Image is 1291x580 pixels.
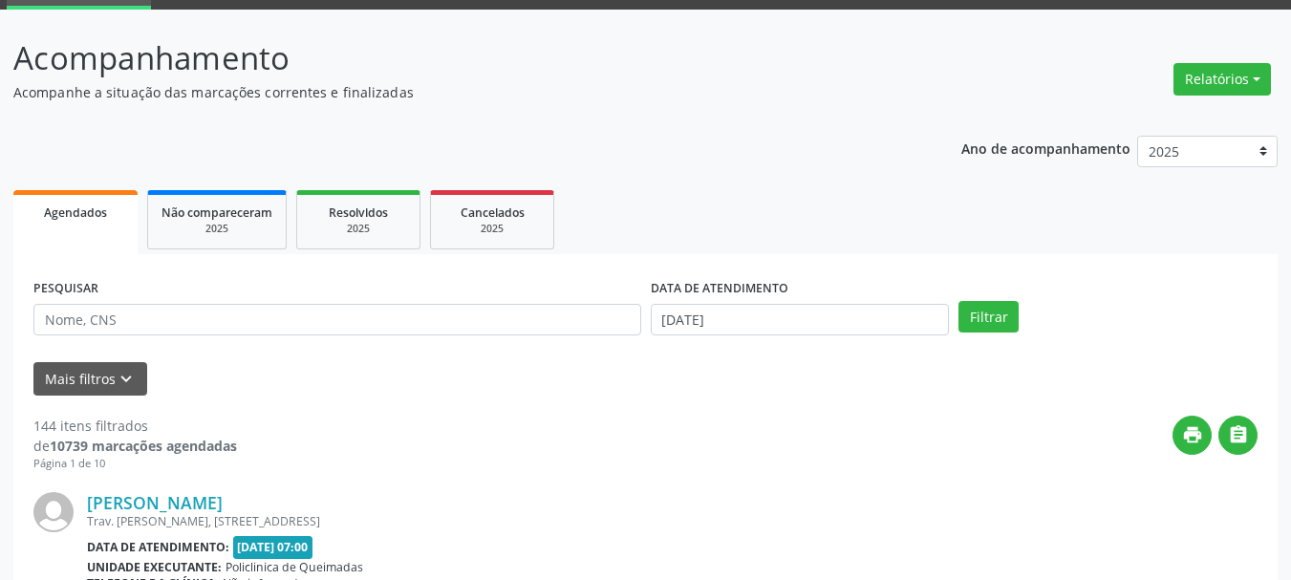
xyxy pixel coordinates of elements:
button:  [1218,416,1258,455]
strong: 10739 marcações agendadas [50,437,237,455]
div: Página 1 de 10 [33,456,237,472]
label: PESQUISAR [33,274,98,304]
div: 2025 [311,222,406,236]
button: print [1173,416,1212,455]
button: Relatórios [1173,63,1271,96]
p: Acompanhamento [13,34,898,82]
span: Agendados [44,204,107,221]
img: img [33,492,74,532]
p: Acompanhe a situação das marcações correntes e finalizadas [13,82,898,102]
span: Resolvidos [329,204,388,221]
span: Não compareceram [161,204,272,221]
div: 144 itens filtrados [33,416,237,436]
div: 2025 [444,222,540,236]
b: Unidade executante: [87,559,222,575]
a: [PERSON_NAME] [87,492,223,513]
div: 2025 [161,222,272,236]
input: Nome, CNS [33,304,641,336]
span: Policlinica de Queimadas [226,559,363,575]
span: [DATE] 07:00 [233,536,313,558]
button: Filtrar [958,301,1019,333]
span: Cancelados [461,204,525,221]
i: keyboard_arrow_down [116,369,137,390]
input: Selecione um intervalo [651,304,950,336]
div: Trav. [PERSON_NAME], [STREET_ADDRESS] [87,513,971,529]
p: Ano de acompanhamento [961,136,1130,160]
i:  [1228,424,1249,445]
label: DATA DE ATENDIMENTO [651,274,788,304]
div: de [33,436,237,456]
b: Data de atendimento: [87,539,229,555]
i: print [1182,424,1203,445]
button: Mais filtroskeyboard_arrow_down [33,362,147,396]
